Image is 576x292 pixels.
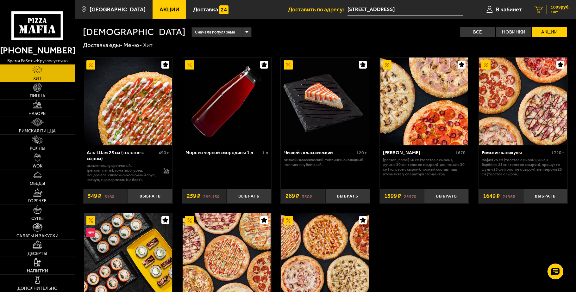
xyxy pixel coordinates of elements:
[160,7,179,12] span: Акции
[284,216,293,225] img: Акционный
[185,60,194,69] img: Акционный
[87,150,157,161] div: Аль-Шам 25 см (толстое с сыром)
[551,150,564,155] span: 1720 г
[383,150,454,155] div: [PERSON_NAME]
[195,27,235,38] span: Сначала популярные
[479,58,567,145] img: Римские каникулы
[481,60,490,69] img: Акционный
[27,269,48,273] span: Напитки
[88,193,101,199] span: 549 ₽
[83,58,172,145] a: АкционныйАль-Шам 25 см (толстое с сыром)
[16,234,59,238] span: Салаты и закуски
[483,193,500,199] span: 1649 ₽
[83,41,122,49] a: Доставка еды-
[281,58,369,145] img: Чизкейк классический
[284,157,367,167] p: Чизкейк классический, топпинг шоколадный, топпинг клубничный.
[123,41,142,49] a: Меню-
[496,27,531,37] label: Новинки
[86,60,95,69] img: Акционный
[347,4,463,15] input: Ваш адрес доставки
[30,181,45,186] span: Обеды
[185,150,260,155] div: Морс из черной смородины 1 л
[33,164,42,168] span: WOK
[460,27,495,37] label: Все
[285,193,299,199] span: 289 ₽
[203,193,220,199] s: 289.15 ₽
[86,216,95,225] img: Акционный
[404,193,416,199] s: 2357 ₽
[128,189,172,203] button: Выбрать
[227,189,271,203] button: Выбрать
[143,41,153,49] div: Хит
[384,193,401,199] span: 1599 ₽
[482,150,550,155] div: Римские каникулы
[185,216,194,225] img: Акционный
[284,150,355,155] div: Чизкейк классический
[281,58,370,145] a: АкционныйЧизкейк классический
[496,7,522,12] span: В кабинет
[325,189,370,203] button: Выбрать
[380,58,468,145] img: Хет Трик
[30,94,45,98] span: Пицца
[380,58,469,145] a: АкционныйХет Трик
[28,112,47,116] span: Наборы
[87,163,158,182] p: цыпленок, лук репчатый, [PERSON_NAME], томаты, огурец, моцарелла, сливочно-чесночный соус, кетчуп...
[187,193,200,199] span: 259 ₽
[302,193,312,199] s: 330 ₽
[182,58,271,145] a: АкционныйМорс из черной смородины 1 л
[288,7,347,12] span: Доставить по адресу:
[455,150,466,155] span: 1670
[28,252,47,256] span: Десерты
[523,189,568,203] button: Выбрать
[19,129,56,133] span: Римская пицца
[262,150,268,155] span: 1 л
[90,7,146,12] span: [GEOGRAPHIC_DATA]
[84,58,172,145] img: Аль-Шам 25 см (толстое с сыром)
[347,4,463,15] span: Россия, Санкт-Петербург, Менделеевская линия, 3
[17,286,58,291] span: Дополнительно
[86,228,95,237] img: Новинка
[104,193,115,199] s: 618 ₽
[482,157,564,177] p: Мафия 25 см (толстое с сыром), Чикен Барбекю 25 см (толстое с сыром), Прошутто Фунги 25 см (толст...
[551,10,570,14] span: 1 шт.
[424,189,469,203] button: Выбрать
[219,5,228,14] img: 15daf4d41897b9f0e9f617042186c801.svg
[183,58,271,145] img: Морс из черной смородины 1 л
[532,27,567,37] label: Акции
[383,60,391,69] img: Акционный
[30,146,45,151] span: Роллы
[479,58,568,145] a: АкционныйРимские каникулы
[83,27,185,37] h1: [DEMOGRAPHIC_DATA]
[33,76,42,81] span: Хит
[356,150,367,155] span: 120 г
[551,5,570,9] span: 1099 руб.
[284,60,293,69] img: Акционный
[28,199,47,203] span: Горячее
[383,157,466,177] p: [PERSON_NAME] 30 см (толстое с сыром), Лучано 30 см (толстое с сыром), Дон Томаго 30 см (толстое ...
[31,216,44,221] span: Супы
[503,193,515,199] s: 2196 ₽
[159,150,169,155] span: 490 г
[193,7,218,12] span: Доставка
